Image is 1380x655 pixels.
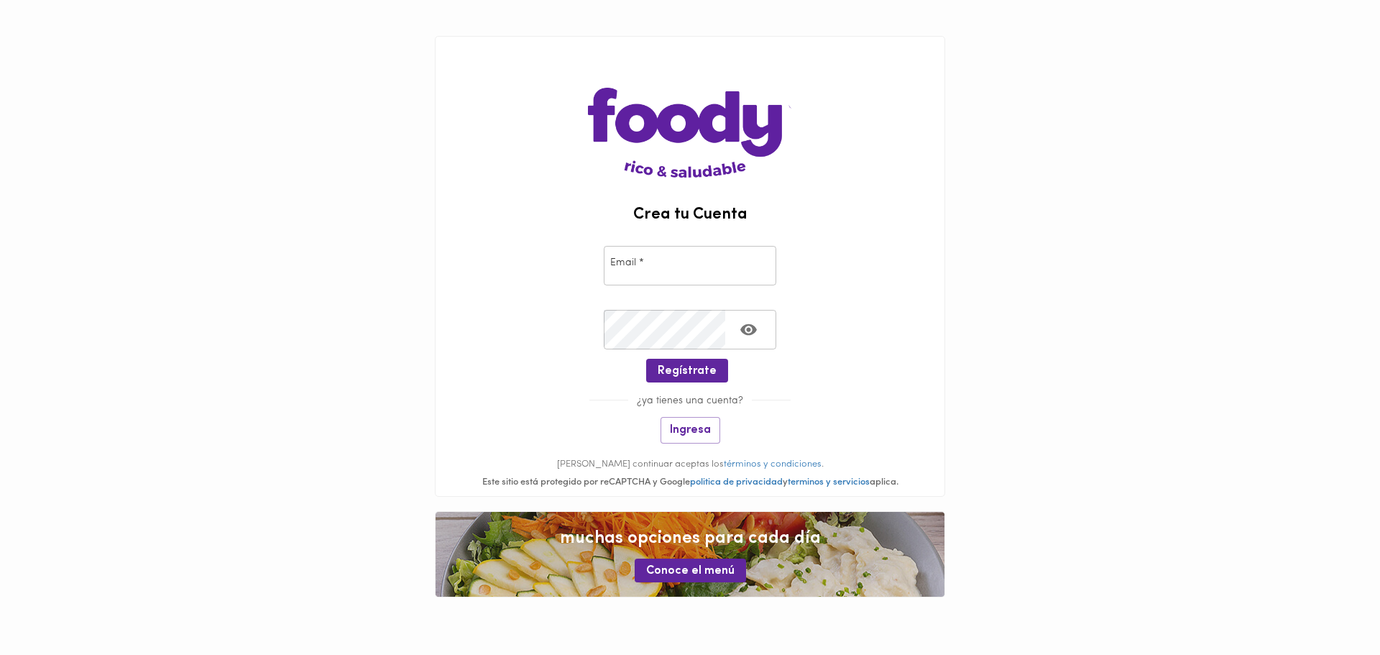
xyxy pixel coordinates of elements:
[588,37,791,178] img: logo-main-page.png
[670,423,711,437] span: Ingresa
[661,417,720,444] button: Ingresa
[604,246,776,285] input: pepitoperez@gmail.com
[635,559,746,582] button: Conoce el menú
[690,477,783,487] a: politica de privacidad
[436,458,944,472] p: [PERSON_NAME] continuar aceptas los .
[628,395,752,406] span: ¿ya tienes una cuenta?
[646,359,728,383] button: Regístrate
[788,477,870,487] a: terminos y servicios
[1297,572,1366,641] iframe: Messagebird Livechat Widget
[436,476,944,490] div: Este sitio está protegido por reCAPTCHA y Google y aplica.
[724,459,822,469] a: términos y condiciones
[646,564,735,578] span: Conoce el menú
[658,365,717,378] span: Regístrate
[731,312,766,347] button: Toggle password visibility
[450,526,930,551] span: muchas opciones para cada día
[436,206,944,224] h2: Crea tu Cuenta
